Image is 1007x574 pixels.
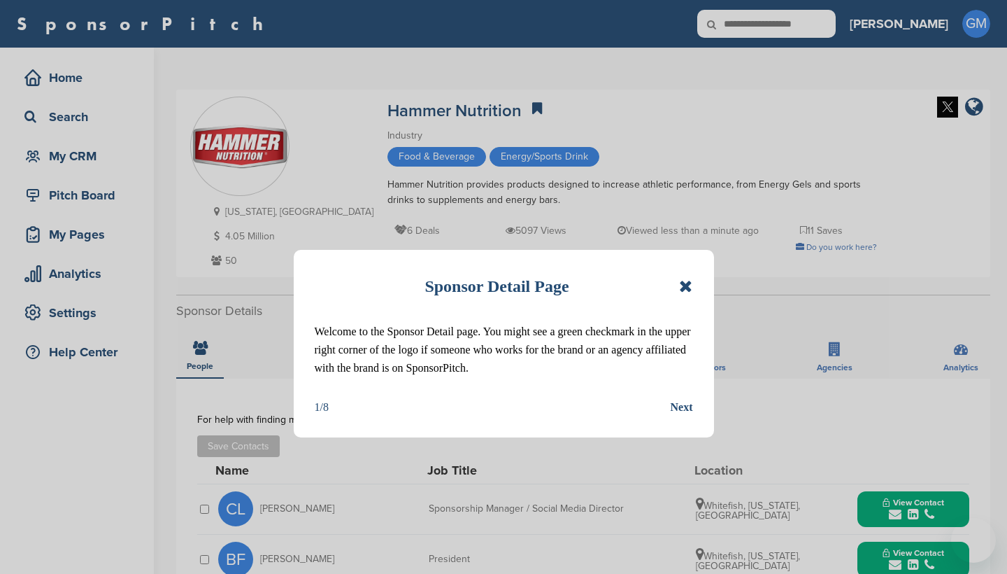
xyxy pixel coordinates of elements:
[315,398,329,416] div: 1/8
[315,323,693,377] p: Welcome to the Sponsor Detail page. You might see a green checkmark in the upper right corner of ...
[951,518,996,563] iframe: Pulsante per aprire la finestra di messaggistica
[671,398,693,416] button: Next
[424,271,569,302] h1: Sponsor Detail Page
